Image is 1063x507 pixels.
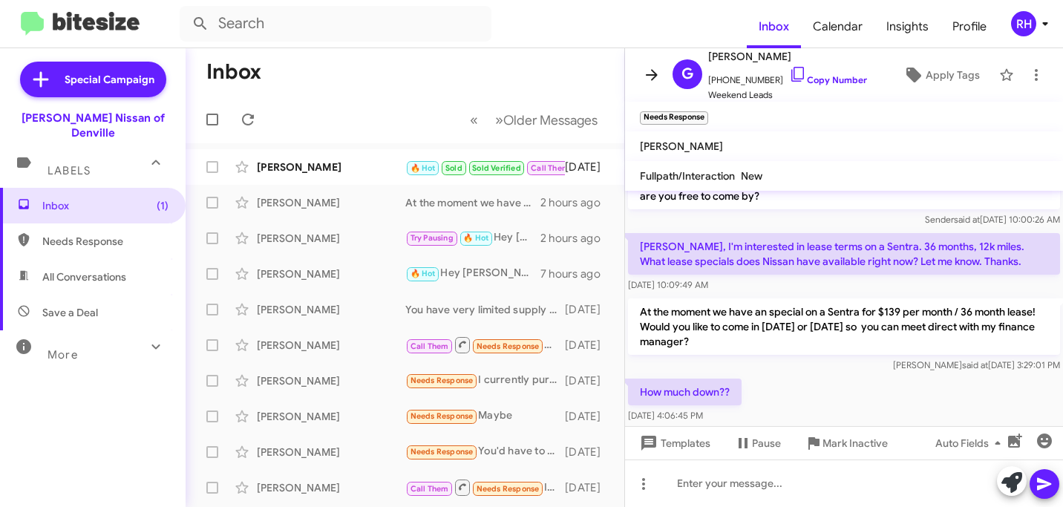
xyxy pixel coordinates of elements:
[531,163,569,173] span: Call Them
[157,198,169,213] span: (1)
[411,376,474,385] span: Needs Response
[405,478,565,497] div: Inbound Call
[257,160,405,174] div: [PERSON_NAME]
[540,231,612,246] div: 2 hours ago
[565,160,612,174] div: [DATE]
[998,11,1047,36] button: RH
[747,5,801,48] a: Inbox
[65,72,154,87] span: Special Campaign
[405,302,565,317] div: You have very limited supply of 2025 Q60 Sensory or Autograph. It's a shame. I live right around ...
[257,266,405,281] div: [PERSON_NAME]
[470,111,478,129] span: «
[405,229,540,246] div: Hey [PERSON_NAME], Just following up to see what time [PERSON_NAME] work for you [DATE]?
[486,105,606,135] button: Next
[540,266,612,281] div: 7 hours ago
[540,195,612,210] div: 2 hours ago
[206,60,261,84] h1: Inbox
[708,48,867,65] span: [PERSON_NAME]
[405,336,565,354] div: Can you please call me thank you
[565,445,612,459] div: [DATE]
[257,373,405,388] div: [PERSON_NAME]
[752,430,781,457] span: Pause
[962,359,988,370] span: said at
[637,430,710,457] span: Templates
[890,62,992,88] button: Apply Tags
[405,443,565,460] div: You'd have to make me an offer I couldn't refuse, especially to come all the way back to [US_STATE].
[628,279,708,290] span: [DATE] 10:09:49 AM
[681,62,693,86] span: G
[565,338,612,353] div: [DATE]
[405,372,565,389] div: I currently purchased a 2023 Nissan Ultima turbo from you guys and I've been having nonstop issue...
[405,157,565,176] div: Inbound Call
[801,5,874,48] a: Calendar
[42,269,126,284] span: All Conversations
[180,6,491,42] input: Search
[954,214,980,225] span: said at
[463,233,488,243] span: 🔥 Hot
[628,410,703,421] span: [DATE] 4:06:45 PM
[565,373,612,388] div: [DATE]
[628,233,1060,275] p: [PERSON_NAME], I'm interested in lease terms on a Sentra. 36 months, 12k miles. What lease specia...
[405,195,540,210] div: At the moment we have an special on a Sentra for $139 per month / 36 month lease! Would you like ...
[874,5,941,48] a: Insights
[405,408,565,425] div: Maybe
[472,163,521,173] span: Sold Verified
[411,484,449,494] span: Call Them
[935,430,1007,457] span: Auto Fields
[42,198,169,213] span: Inbox
[565,302,612,317] div: [DATE]
[941,5,998,48] a: Profile
[640,169,735,183] span: Fullpath/Interaction
[640,140,723,153] span: [PERSON_NAME]
[411,341,449,351] span: Call Them
[640,111,708,125] small: Needs Response
[926,62,980,88] span: Apply Tags
[495,111,503,129] span: »
[477,341,540,351] span: Needs Response
[628,298,1060,355] p: At the moment we have an special on a Sentra for $139 per month / 36 month lease! Would you like ...
[722,430,793,457] button: Pause
[42,305,98,320] span: Save a Deal
[462,105,606,135] nav: Page navigation example
[411,233,454,243] span: Try Pausing
[405,265,540,282] div: Hey [PERSON_NAME], We still have the QX80 available! What time can you stop in [DATE] or [DATE] t...
[461,105,487,135] button: Previous
[48,164,91,177] span: Labels
[477,484,540,494] span: Needs Response
[708,65,867,88] span: [PHONE_NUMBER]
[565,409,612,424] div: [DATE]
[411,163,436,173] span: 🔥 Hot
[257,409,405,424] div: [PERSON_NAME]
[565,480,612,495] div: [DATE]
[741,169,762,183] span: New
[789,74,867,85] a: Copy Number
[445,163,462,173] span: Sold
[708,88,867,102] span: Weekend Leads
[411,447,474,457] span: Needs Response
[628,379,742,405] p: How much down??
[503,112,598,128] span: Older Messages
[793,430,900,457] button: Mark Inactive
[257,480,405,495] div: [PERSON_NAME]
[257,445,405,459] div: [PERSON_NAME]
[925,214,1060,225] span: Sender [DATE] 10:00:26 AM
[411,411,474,421] span: Needs Response
[625,430,722,457] button: Templates
[822,430,888,457] span: Mark Inactive
[411,269,436,278] span: 🔥 Hot
[893,359,1060,370] span: [PERSON_NAME] [DATE] 3:29:01 PM
[257,338,405,353] div: [PERSON_NAME]
[48,348,78,362] span: More
[257,231,405,246] div: [PERSON_NAME]
[257,195,405,210] div: [PERSON_NAME]
[923,430,1018,457] button: Auto Fields
[1011,11,1036,36] div: RH
[257,302,405,317] div: [PERSON_NAME]
[20,62,166,97] a: Special Campaign
[42,234,169,249] span: Needs Response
